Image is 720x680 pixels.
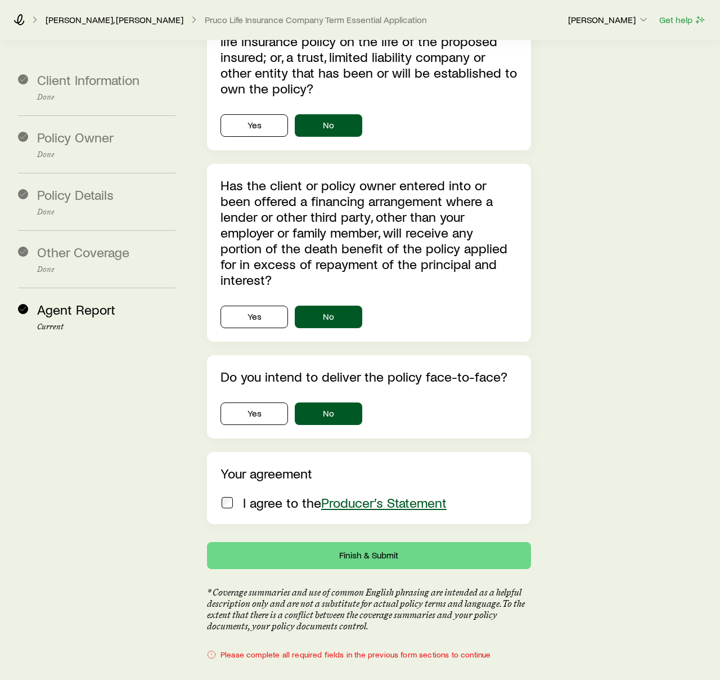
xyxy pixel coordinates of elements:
span: Agent Report [37,301,115,317]
button: Yes [220,402,288,425]
button: Yes [220,306,288,328]
span: Client Information [37,71,139,88]
p: Done [37,265,175,274]
button: Get help [659,14,706,26]
p: Current [37,323,175,332]
button: Finish & Submit [207,542,531,569]
p: Your agreement [220,466,517,481]
a: Producer’s Statement [321,494,447,511]
button: [PERSON_NAME] [568,14,650,27]
span: Policy Owner [37,129,114,145]
button: No [295,402,362,425]
input: I agree to theProducer’s Statement [222,497,233,508]
p: Do you intend to deliver the policy face-to-face? [220,369,517,384]
div: Please complete all required fields in the previous form sections to continue [207,650,531,659]
p: Done [37,93,175,102]
p: Done [37,208,175,217]
button: Pruco Life Insurance Company Term Essential Application [204,15,427,25]
p: Done [37,150,175,159]
span: Policy Details [37,186,114,203]
a: [PERSON_NAME], [PERSON_NAME] [45,15,184,25]
button: No [295,306,362,328]
p: [PERSON_NAME] [568,14,649,25]
button: Yes [220,114,288,137]
p: * Coverage summaries and use of common English phrasing are intended as a helpful description onl... [207,587,531,632]
p: Has the client or policy owner entered into or been offered a financing arrangement where a lende... [220,177,517,288]
span: Other Coverage [37,244,129,260]
button: No [295,114,362,137]
p: I agree to the [243,495,447,511]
